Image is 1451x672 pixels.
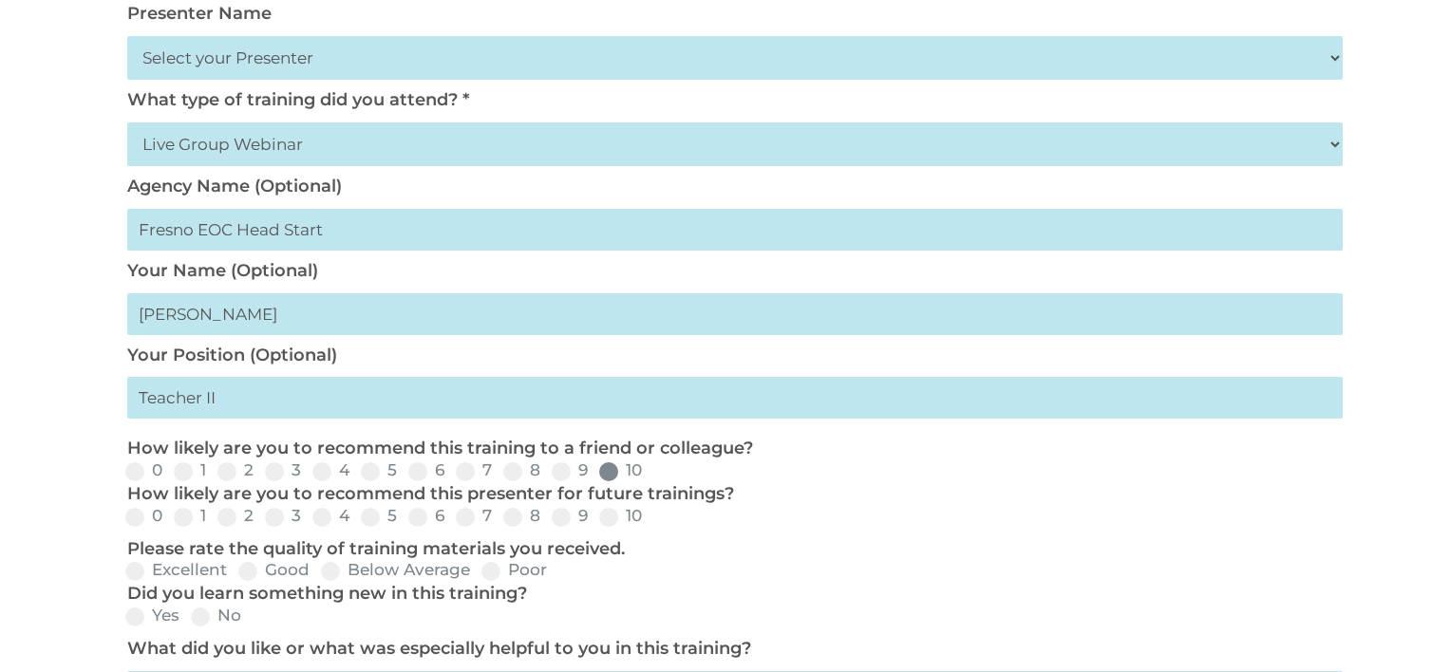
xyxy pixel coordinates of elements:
[127,583,1333,606] p: Did you learn something new in this training?
[312,508,349,524] label: 4
[125,462,162,478] label: 0
[217,462,254,478] label: 2
[552,508,588,524] label: 9
[127,176,342,196] label: Agency Name (Optional)
[127,345,337,365] label: Your Position (Optional)
[127,293,1343,335] input: First Last
[127,483,1333,506] p: How likely are you to recommend this presenter for future trainings?
[125,607,179,624] label: Yes
[127,260,318,281] label: Your Name (Optional)
[321,562,470,578] label: Below Average
[361,462,397,478] label: 5
[552,462,588,478] label: 9
[503,462,540,478] label: 8
[174,462,206,478] label: 1
[127,209,1343,251] input: Head Start Agency
[408,462,444,478] label: 6
[456,462,492,478] label: 7
[125,562,227,578] label: Excellent
[599,462,642,478] label: 10
[456,508,492,524] label: 7
[127,89,469,110] label: What type of training did you attend? *
[127,538,1333,561] p: Please rate the quality of training materials you received.
[481,562,547,578] label: Poor
[265,462,301,478] label: 3
[238,562,310,578] label: Good
[127,638,751,659] label: What did you like or what was especially helpful to you in this training?
[361,508,397,524] label: 5
[174,508,206,524] label: 1
[217,508,254,524] label: 2
[127,3,272,24] label: Presenter Name
[127,377,1343,419] input: My primary roles is...
[503,508,540,524] label: 8
[191,607,241,624] label: No
[127,438,1333,460] p: How likely are you to recommend this training to a friend or colleague?
[125,508,162,524] label: 0
[265,508,301,524] label: 3
[312,462,349,478] label: 4
[599,508,642,524] label: 10
[408,508,444,524] label: 6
